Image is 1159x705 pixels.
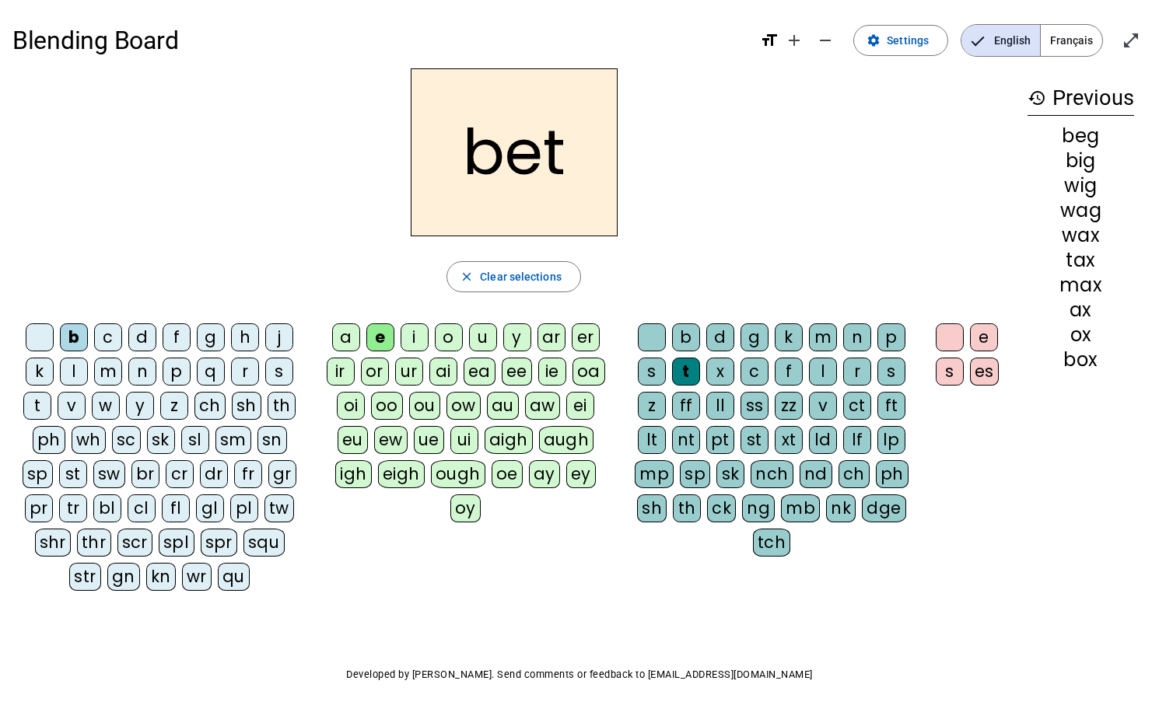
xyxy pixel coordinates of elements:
[779,25,810,56] button: Increase font size
[810,25,841,56] button: Decrease font size
[431,460,485,488] div: ough
[751,460,793,488] div: nch
[485,426,533,454] div: aigh
[162,494,190,522] div: fl
[1028,276,1134,295] div: max
[753,529,791,557] div: tch
[1028,176,1134,195] div: wig
[77,529,111,557] div: thr
[741,392,769,420] div: ss
[785,31,804,50] mat-icon: add
[572,323,600,351] div: er
[877,358,905,386] div: s
[107,563,140,591] div: gn
[843,426,871,454] div: lf
[33,426,65,454] div: ph
[93,494,121,522] div: bl
[60,358,88,386] div: l
[826,494,856,522] div: nk
[502,358,532,386] div: ee
[395,358,423,386] div: ur
[409,392,440,420] div: ou
[94,358,122,386] div: m
[537,323,565,351] div: ar
[146,563,176,591] div: kn
[862,494,906,522] div: dge
[25,494,53,522] div: pr
[60,323,88,351] div: b
[450,494,481,522] div: oy
[480,267,562,286] span: Clear selections
[672,426,700,454] div: nt
[230,494,258,522] div: pl
[839,460,870,488] div: ch
[201,529,238,557] div: spr
[361,358,389,386] div: or
[877,392,905,420] div: ft
[672,323,700,351] div: b
[163,358,191,386] div: p
[1028,251,1134,270] div: tax
[707,494,736,522] div: ck
[128,494,156,522] div: cl
[128,323,156,351] div: d
[637,494,667,522] div: sh
[446,392,481,420] div: ow
[970,323,998,351] div: e
[163,323,191,351] div: f
[877,323,905,351] div: p
[231,358,259,386] div: r
[197,323,225,351] div: g
[529,460,560,488] div: ay
[876,460,909,488] div: ph
[327,358,355,386] div: ir
[12,665,1147,684] p: Developed by [PERSON_NAME]. Send comments or feedback to [EMAIL_ADDRESS][DOMAIN_NAME]
[374,426,408,454] div: ew
[26,358,54,386] div: k
[887,31,929,50] span: Settings
[243,529,285,557] div: squ
[200,460,228,488] div: dr
[23,460,53,488] div: sp
[12,16,748,65] h1: Blending Board
[160,392,188,420] div: z
[182,563,212,591] div: wr
[741,323,769,351] div: g
[742,494,775,522] div: ng
[638,358,666,386] div: s
[414,426,444,454] div: ue
[539,426,594,454] div: augh
[843,358,871,386] div: r
[59,494,87,522] div: tr
[371,392,403,420] div: oo
[1028,301,1134,319] div: ax
[638,426,666,454] div: lt
[94,323,122,351] div: c
[970,358,999,386] div: es
[197,358,225,386] div: q
[775,392,803,420] div: zz
[706,426,734,454] div: pt
[741,358,769,386] div: c
[716,460,744,488] div: sk
[538,358,566,386] div: ie
[69,563,101,591] div: str
[435,323,463,351] div: o
[429,358,457,386] div: ai
[128,358,156,386] div: n
[672,358,700,386] div: t
[706,323,734,351] div: d
[1115,25,1147,56] button: Enter full screen
[411,68,618,236] h2: bet
[59,460,87,488] div: st
[487,392,519,420] div: au
[460,270,474,284] mat-icon: close
[268,460,296,488] div: gr
[268,392,296,420] div: th
[775,358,803,386] div: f
[961,24,1103,57] mat-button-toggle-group: Language selection
[867,33,881,47] mat-icon: settings
[338,426,368,454] div: eu
[264,494,294,522] div: tw
[337,392,365,420] div: oi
